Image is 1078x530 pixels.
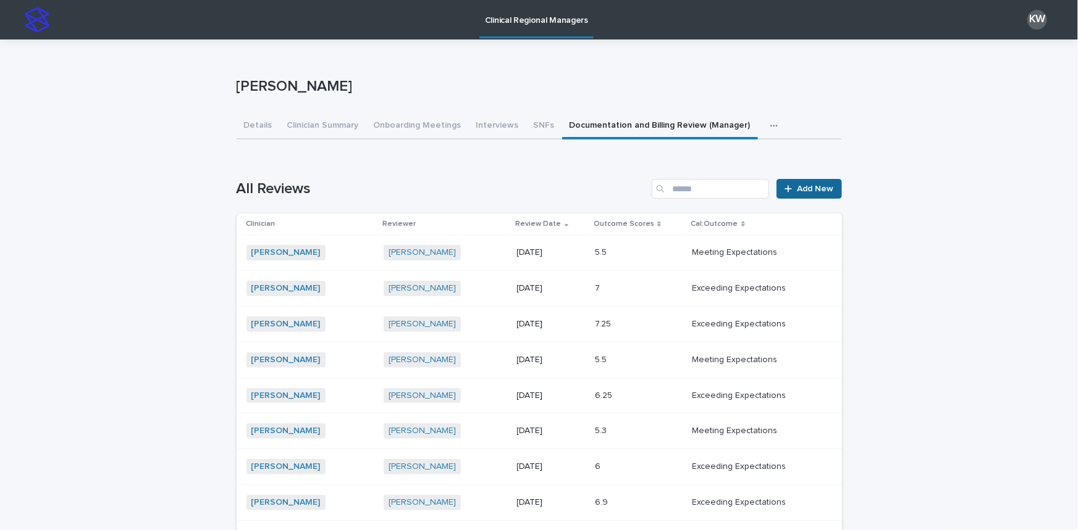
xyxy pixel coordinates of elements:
p: 6 [595,459,603,472]
button: Clinician Summary [280,114,366,139]
a: Add New [777,179,841,199]
p: [DATE] [517,355,585,365]
span: Add New [798,184,834,193]
tr: [PERSON_NAME] [PERSON_NAME] [DATE]66 Exceeding ExpectationsExceeding Expectations [237,449,842,485]
p: [DATE] [517,391,585,401]
p: Exceeding Expectations [693,459,789,472]
p: Meeting Expectations [693,245,780,258]
p: 5.3 [595,423,609,436]
p: Meeting Expectations [693,352,780,365]
p: [DATE] [517,426,585,436]
p: Clinician [246,217,276,231]
p: [DATE] [517,462,585,472]
p: 7 [595,281,602,294]
a: [PERSON_NAME] [389,391,456,401]
p: 6.25 [595,388,615,401]
tr: [PERSON_NAME] [PERSON_NAME] [DATE]6.256.25 Exceeding ExpectationsExceeding Expectations [237,378,842,413]
a: [PERSON_NAME] [389,497,456,508]
a: [PERSON_NAME] [389,355,456,365]
a: [PERSON_NAME] [389,247,456,258]
p: 5.5 [595,245,609,258]
div: KW [1027,10,1047,30]
a: [PERSON_NAME] [389,283,456,294]
tr: [PERSON_NAME] [PERSON_NAME] [DATE]5.55.5 Meeting ExpectationsMeeting Expectations [237,342,842,378]
button: Interviews [469,114,526,139]
p: Exceeding Expectations [693,281,789,294]
p: Review Date [516,217,562,231]
a: [PERSON_NAME] [251,319,321,329]
a: [PERSON_NAME] [251,497,321,508]
p: [PERSON_NAME] [237,78,837,96]
a: [PERSON_NAME] [251,426,321,436]
tr: [PERSON_NAME] [PERSON_NAME] [DATE]7.257.25 Exceeding ExpectationsExceeding Expectations [237,306,842,342]
p: Reviewer [382,217,416,231]
a: [PERSON_NAME] [389,426,456,436]
img: stacker-logo-s-only.png [25,7,49,32]
button: Documentation and Billing Review (Manager) [562,114,758,139]
tr: [PERSON_NAME] [PERSON_NAME] [DATE]5.55.5 Meeting ExpectationsMeeting Expectations [237,235,842,271]
a: [PERSON_NAME] [251,283,321,294]
p: Exceeding Expectations [693,317,789,329]
h1: All Reviews [237,180,647,198]
p: [DATE] [517,283,585,294]
p: Exceeding Expectations [693,495,789,508]
button: Onboarding Meetings [366,114,469,139]
input: Search [652,179,769,199]
a: [PERSON_NAME] [389,319,456,329]
a: [PERSON_NAME] [251,355,321,365]
a: [PERSON_NAME] [251,247,321,258]
button: SNFs [526,114,562,139]
button: Details [237,114,280,139]
p: 6.9 [595,495,610,508]
tr: [PERSON_NAME] [PERSON_NAME] [DATE]77 Exceeding ExpectationsExceeding Expectations [237,271,842,307]
a: [PERSON_NAME] [251,462,321,472]
tr: [PERSON_NAME] [PERSON_NAME] [DATE]5.35.3 Meeting ExpectationsMeeting Expectations [237,413,842,449]
p: Outcome Scores [594,217,654,231]
p: [DATE] [517,247,585,258]
tr: [PERSON_NAME] [PERSON_NAME] [DATE]6.96.9 Exceeding ExpectationsExceeding Expectations [237,484,842,520]
p: Meeting Expectations [693,423,780,436]
p: Cal:Outcome [691,217,738,231]
p: Exceeding Expectations [693,388,789,401]
a: [PERSON_NAME] [389,462,456,472]
p: [DATE] [517,319,585,329]
p: [DATE] [517,497,585,508]
p: 5.5 [595,352,609,365]
p: 7.25 [595,317,613,329]
a: [PERSON_NAME] [251,391,321,401]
